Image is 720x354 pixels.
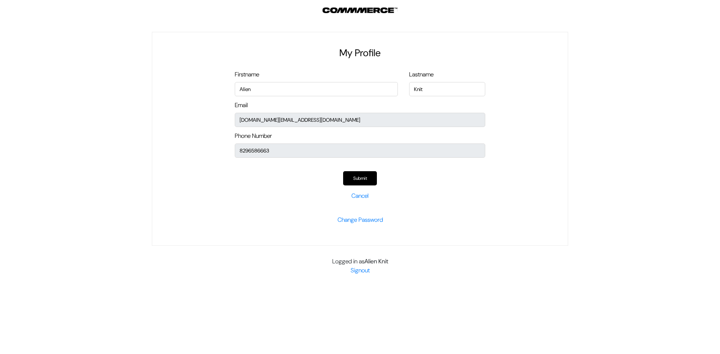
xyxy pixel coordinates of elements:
input: Email [235,113,485,127]
input: First Name [409,82,485,96]
h2: My Profile [235,47,485,59]
input: Phone Number [235,143,485,158]
input: First Name [235,82,398,96]
label: Phone Number [235,131,272,140]
a: Signout [351,266,370,274]
label: Email [235,101,248,110]
button: Submit [343,171,377,185]
label: Firstname [235,70,259,79]
img: Outdocart [322,7,397,13]
a: Change Password [337,216,383,224]
a: Cancel [351,192,369,200]
b: Alien Knit [364,257,388,265]
label: Lastname [409,70,433,79]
